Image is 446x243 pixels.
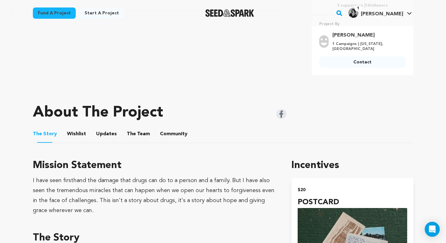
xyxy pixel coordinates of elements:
div: I have seen firsthand the damage that drugs can do to a person and a family. But I have also seen... [33,176,277,216]
img: Seed&Spark Facebook Icon [276,109,286,119]
a: Start a project [79,7,124,19]
span: Story [33,130,57,138]
a: Goto Mariana Hutchinson profile [332,32,402,39]
span: [PERSON_NAME] [361,12,403,17]
img: 6453dac23ed13684.jpg [348,8,358,18]
h3: Mission Statement [33,158,277,173]
a: Jamie A.'s Profile [347,7,413,18]
span: Jamie A.'s Profile [347,7,413,20]
span: Wishlist [67,130,86,138]
h1: Incentives [291,158,413,173]
img: Seed&Spark Logo Dark Mode [205,9,254,17]
a: Seed&Spark Homepage [205,9,254,17]
span: The [127,130,136,138]
div: Open Intercom Messenger [425,222,440,237]
span: Team [127,130,150,138]
span: Community [160,130,187,138]
a: Fund a project [33,7,76,19]
p: 1 Campaigns | [US_STATE], [GEOGRAPHIC_DATA] [332,42,402,52]
h2: $20 [298,186,407,194]
h4: POSTCARD [298,197,407,208]
span: 1 [355,5,362,12]
a: Contact [319,57,406,68]
img: user.png [319,35,329,48]
div: Jamie A.'s Profile [348,8,403,18]
span: Updates [96,130,117,138]
h1: About The Project [33,105,163,120]
span: The [33,130,42,138]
